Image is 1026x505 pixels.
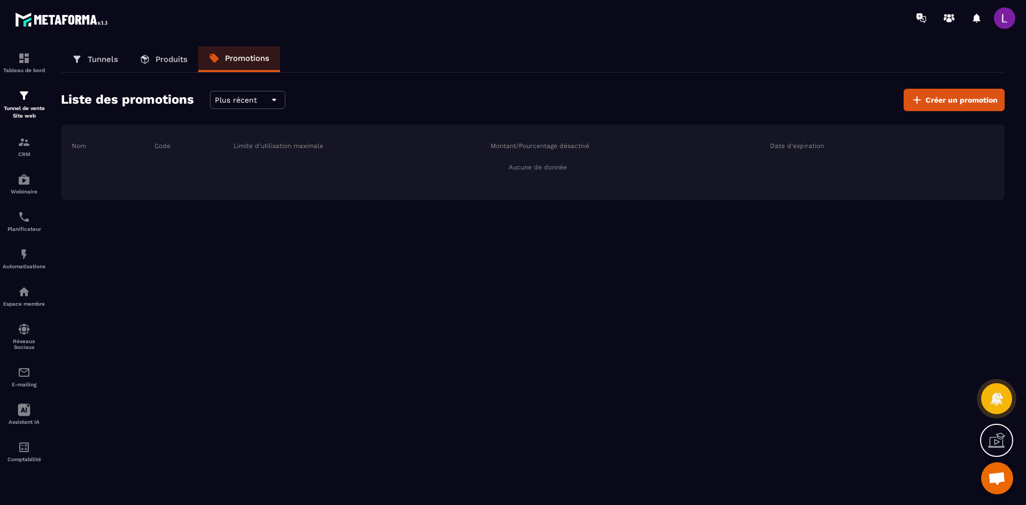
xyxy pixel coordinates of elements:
[3,433,45,470] a: accountantaccountantComptabilité
[198,46,280,72] a: Promotions
[904,89,1005,111] button: Créer un promotion
[3,358,45,395] a: emailemailE-mailing
[18,248,30,261] img: automations
[3,419,45,425] p: Assistant IA
[154,142,170,150] p: Code
[18,285,30,298] img: automations
[770,142,824,150] p: Date d'expiration
[3,263,45,269] p: Automatisations
[88,55,118,64] p: Tunnels
[3,456,45,462] p: Comptabilité
[129,46,198,72] a: Produits
[156,55,188,64] p: Produits
[72,142,86,150] p: Nom
[3,240,45,277] a: automationsautomationsAutomatisations
[18,366,30,379] img: email
[18,52,30,65] img: formation
[61,46,129,72] a: Tunnels
[3,44,45,81] a: formationformationTableau de bord
[18,136,30,149] img: formation
[234,142,323,150] p: Limite d'utilisation maximale
[3,67,45,73] p: Tableau de bord
[3,226,45,232] p: Planificateur
[3,151,45,157] p: CRM
[981,462,1013,494] div: Ouvrir le chat
[61,89,194,111] h2: Liste des promotions
[3,105,45,120] p: Tunnel de vente Site web
[215,96,257,104] span: Plus récent
[3,277,45,315] a: automationsautomationsEspace membre
[3,395,45,433] a: Assistant IA
[18,211,30,223] img: scheduler
[3,81,45,128] a: formationformationTunnel de vente Site web
[509,163,567,172] span: Aucune de donnée
[18,89,30,102] img: formation
[3,128,45,165] a: formationformationCRM
[491,142,589,150] p: Montant/Pourcentage désactivé
[926,95,998,105] span: Créer un promotion
[3,315,45,358] a: social-networksocial-networkRéseaux Sociaux
[18,323,30,336] img: social-network
[3,338,45,350] p: Réseaux Sociaux
[3,203,45,240] a: schedulerschedulerPlanificateur
[18,173,30,186] img: automations
[3,189,45,195] p: Webinaire
[3,165,45,203] a: automationsautomationsWebinaire
[3,382,45,387] p: E-mailing
[18,441,30,454] img: accountant
[15,10,111,29] img: logo
[3,301,45,307] p: Espace membre
[225,53,269,63] p: Promotions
